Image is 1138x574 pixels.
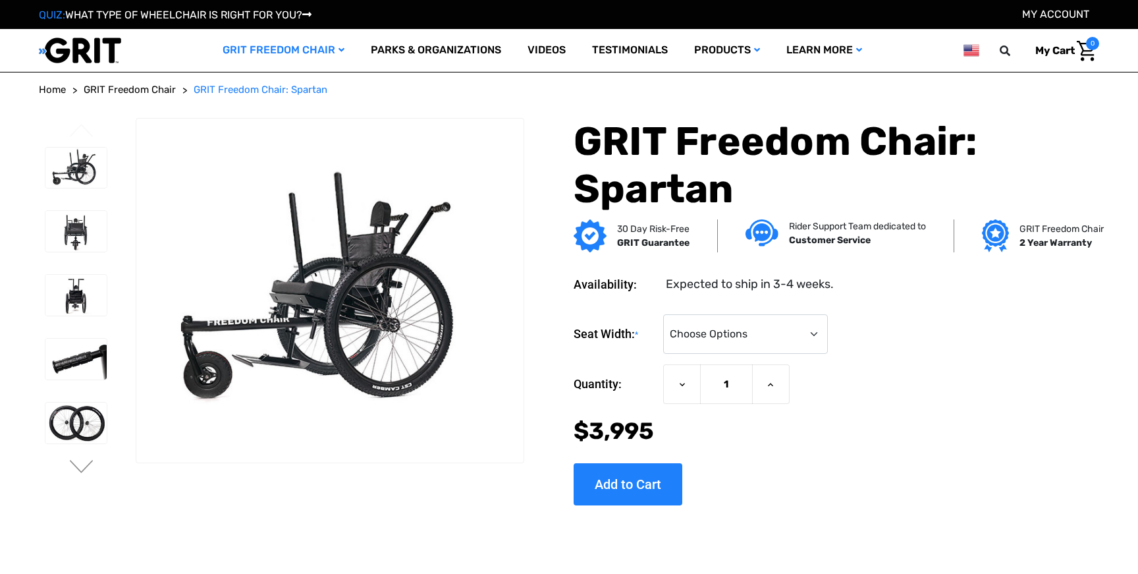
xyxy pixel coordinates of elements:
a: GRIT Freedom Chair [84,82,176,98]
span: My Cart [1035,44,1075,57]
img: Grit freedom [982,219,1009,252]
img: GRIT Freedom Chair: Spartan [45,211,107,252]
a: GRIT Freedom Chair [209,29,358,72]
img: Customer service [745,219,778,246]
img: GRIT Freedom Chair: Spartan [45,275,107,316]
span: QUIZ: [39,9,65,21]
a: Cart with 0 items [1025,37,1099,65]
p: Rider Support Team dedicated to [789,219,926,233]
img: Cart [1077,41,1096,61]
span: $3,995 [574,417,654,445]
img: GRIT All-Terrain Wheelchair and Mobility Equipment [39,37,121,64]
a: Account [1022,8,1089,20]
strong: GRIT Guarantee [617,237,690,248]
strong: 2 Year Warranty [1019,237,1092,248]
a: QUIZ:WHAT TYPE OF WHEELCHAIR IS RIGHT FOR YOU? [39,9,312,21]
img: us.png [963,42,979,59]
span: Home [39,84,66,96]
a: Products [681,29,773,72]
nav: Breadcrumb [39,82,1099,98]
label: Seat Width: [574,314,657,355]
strong: Customer Service [789,235,871,246]
p: GRIT Freedom Chair [1019,222,1104,236]
a: Testimonials [579,29,681,72]
img: GRIT Freedom Chair: Spartan [45,148,107,188]
a: Learn More [773,29,875,72]
a: GRIT Freedom Chair: Spartan [194,82,327,98]
span: 0 [1086,37,1099,50]
span: GRIT Freedom Chair: Spartan [194,84,327,96]
span: GRIT Freedom Chair [84,84,176,96]
input: Add to Cart [574,463,682,505]
label: Quantity: [574,364,657,404]
img: GRIT Freedom Chair: Spartan [45,339,107,380]
a: Home [39,82,66,98]
h1: GRIT Freedom Chair: Spartan [574,118,1099,213]
img: GRIT Freedom Chair: Spartan [136,161,523,420]
img: GRIT Guarantee [574,219,607,252]
dt: Availability: [574,275,657,293]
a: Videos [514,29,579,72]
button: Go to slide 4 of 4 [68,124,95,140]
dd: Expected to ship in 3-4 weeks. [666,275,834,293]
input: Search [1006,37,1025,65]
p: 30 Day Risk-Free [617,222,690,236]
a: Parks & Organizations [358,29,514,72]
img: GRIT Freedom Chair: Spartan [45,403,107,444]
button: Go to slide 2 of 4 [68,460,95,476]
